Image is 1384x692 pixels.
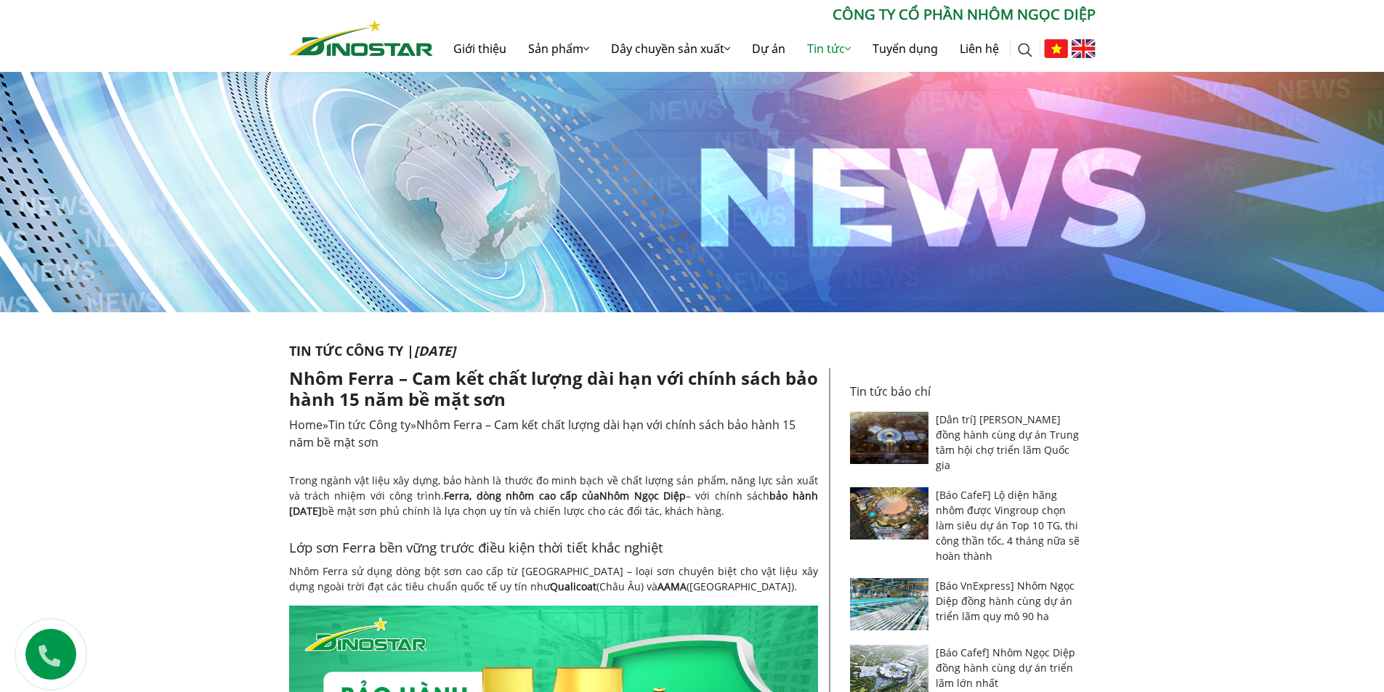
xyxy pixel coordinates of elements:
a: [Dân trí] [PERSON_NAME] đồng hành cùng dự án Trung tâm hội chợ triển lãm Quốc gia [936,412,1079,472]
strong: Ferra, dòng nhôm cao cấp của [444,489,686,502]
img: English [1072,39,1096,58]
img: Nhôm Dinostar [289,20,433,56]
strong: bảo hành [DATE] [289,489,818,518]
a: Tin tức Công ty [328,417,410,433]
a: Dự án [741,25,796,72]
a: Dây chuyền sản xuất [600,25,741,72]
a: [Báo CafeF] Lộ diện hãng nhôm được Vingroup chọn làm siêu dự án Top 10 TG, thi công thần tốc, 4 t... [936,488,1080,563]
img: search [1018,43,1032,57]
a: Tin tức [796,25,862,72]
a: Sản phẩm [517,25,600,72]
img: [Dân trí] Nhôm Ngọc Diệp đồng hành cùng dự án Trung tâm hội chợ triển lãm Quốc gia [850,412,929,464]
strong: AAMA [657,579,687,593]
p: Trong ngành vật liệu xây dựng, bảo hành là thước đo minh bạch về chất lượng sản phẩm, năng lực sả... [289,473,818,518]
img: [Báo CafeF] Lộ diện hãng nhôm được Vingroup chọn làm siêu dự án Top 10 TG, thi công thần tốc, 4 t... [850,487,929,540]
img: [Báo VnExpress] Nhôm Ngọc Diệp đồng hành cùng dự án triển lãm quy mô 90 ha [850,578,929,630]
a: [Báo VnExpress] Nhôm Ngọc Diệp đồng hành cùng dự án triển lãm quy mô 90 ha [936,579,1075,623]
a: Tuyển dụng [862,25,949,72]
p: Tin tức báo chí [850,383,1087,400]
a: Giới thiệu [442,25,517,72]
a: Liên hệ [949,25,1010,72]
p: Nhôm Ferra sử dụng dòng bột sơn cao cấp từ [GEOGRAPHIC_DATA] – loại sơn chuyên biệt cho vật liệu ... [289,563,818,594]
p: Tin tức Công ty | [289,341,1096,361]
span: Lớp sơn Ferra bền vững trước điều kiện thời tiết khắc nghiệt [289,538,663,556]
h1: Nhôm Ferra – Cam kết chất lượng dài hạn với chính sách bảo hành 15 năm bề mặt sơn [289,368,818,410]
a: Nhôm Ngọc Diệp [599,489,686,502]
img: Tiếng Việt [1044,39,1068,58]
p: CÔNG TY CỔ PHẦN NHÔM NGỌC DIỆP [433,4,1096,25]
i: [DATE] [414,342,456,359]
span: » » [289,417,796,450]
strong: Qualicoat [550,579,596,593]
a: Home [289,417,323,433]
span: Nhôm Ferra – Cam kết chất lượng dài hạn với chính sách bảo hành 15 năm bề mặt sơn [289,417,796,450]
